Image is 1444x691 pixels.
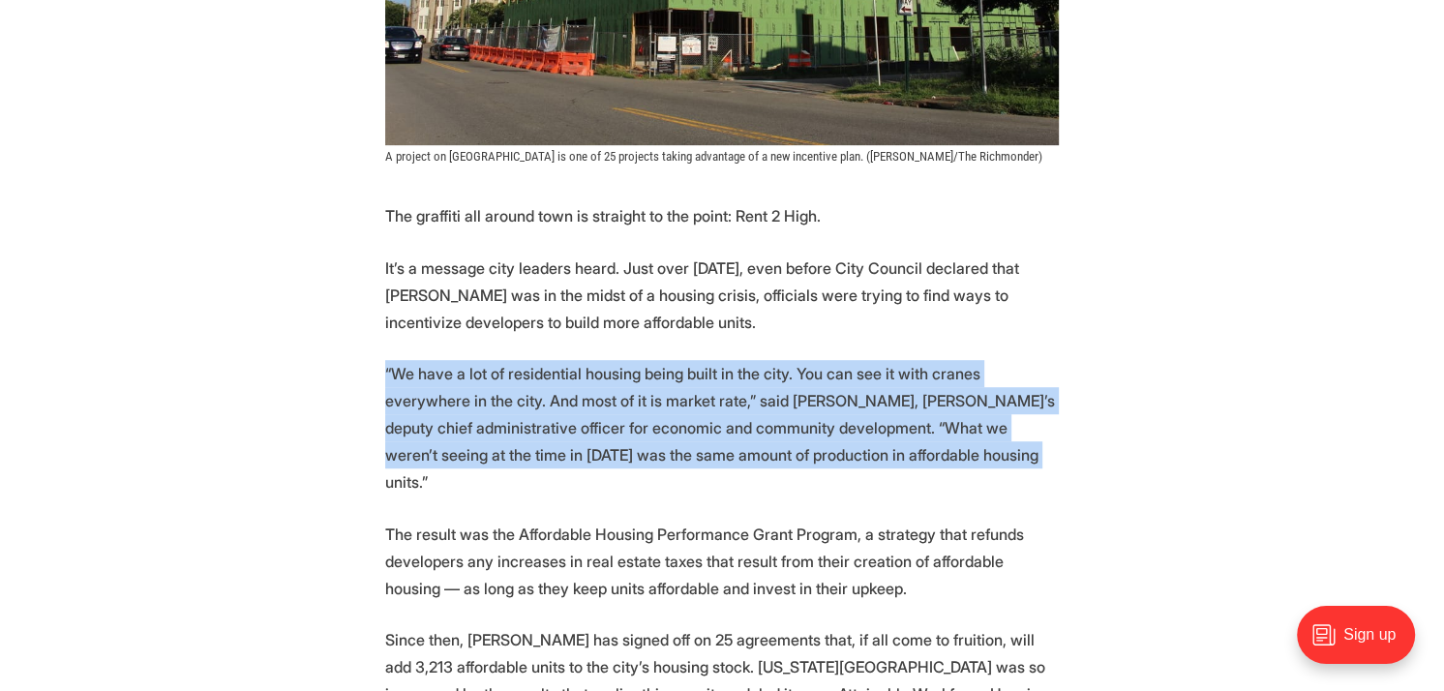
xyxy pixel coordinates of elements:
p: The result was the Affordable Housing Performance Grant Program, a strategy that refunds develope... [385,521,1059,602]
p: “We have a lot of residential housing being built in the city. You can see it with cranes everywh... [385,360,1059,496]
p: The graffiti all around town is straight to the point: Rent 2 High. [385,202,1059,229]
iframe: portal-trigger [1280,596,1444,691]
p: It’s a message city leaders heard. Just over [DATE], even before City Council declared that [PERS... [385,255,1059,336]
span: A project on [GEOGRAPHIC_DATA] is one of 25 projects taking advantage of a new incentive plan. ([... [385,149,1042,164]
